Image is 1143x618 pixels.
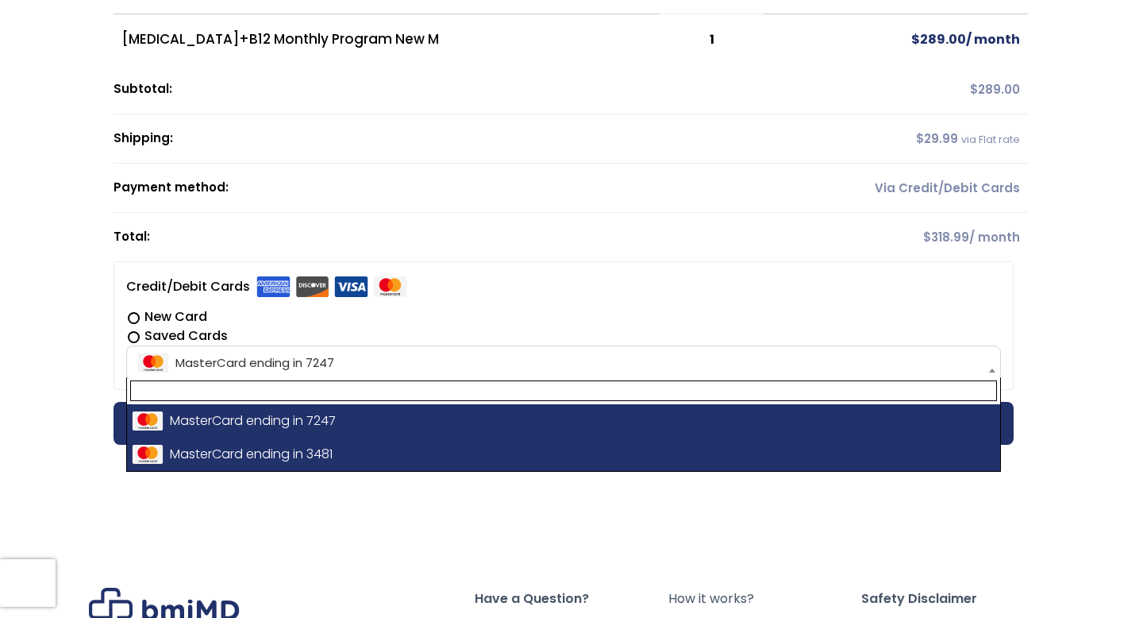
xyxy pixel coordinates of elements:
span: MasterCard ending in 7247 [126,346,1002,380]
img: visa.svg [334,276,368,297]
small: via Flat rate [961,133,1020,146]
span: 318.99 [923,229,969,245]
img: discover.svg [295,276,329,297]
span: $ [970,81,978,98]
th: Total: [114,213,764,261]
th: Shipping: [114,114,764,164]
th: Payment method: [114,164,764,213]
span: 29.99 [916,130,958,147]
span: 289.00 [970,81,1020,98]
label: Saved Cards [126,326,1002,346]
td: / month [764,213,1028,261]
a: How it works? [668,588,861,610]
span: 289.00 [911,30,966,48]
span: $ [916,130,924,147]
span: $ [923,229,931,245]
label: Credit/Debit Cards [126,274,407,299]
td: / month [764,14,1028,65]
label: New Card [126,307,1002,326]
span: Safety Disclaimer [861,588,1054,610]
img: mastercard.svg [373,276,407,297]
span: $ [911,30,920,48]
th: Subtotal: [114,65,764,114]
span: MasterCard ending in 7247 [131,346,997,380]
td: [MEDICAL_DATA]+B12 Monthly Program New M [114,14,660,65]
li: MasterCard ending in 3481 [127,438,1001,471]
li: MasterCard ending in 7247 [127,404,1001,438]
td: 1 [660,14,764,65]
img: amex.svg [256,276,291,297]
span: Have a Question? [475,588,668,610]
td: Via Credit/Debit Cards [764,164,1028,213]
